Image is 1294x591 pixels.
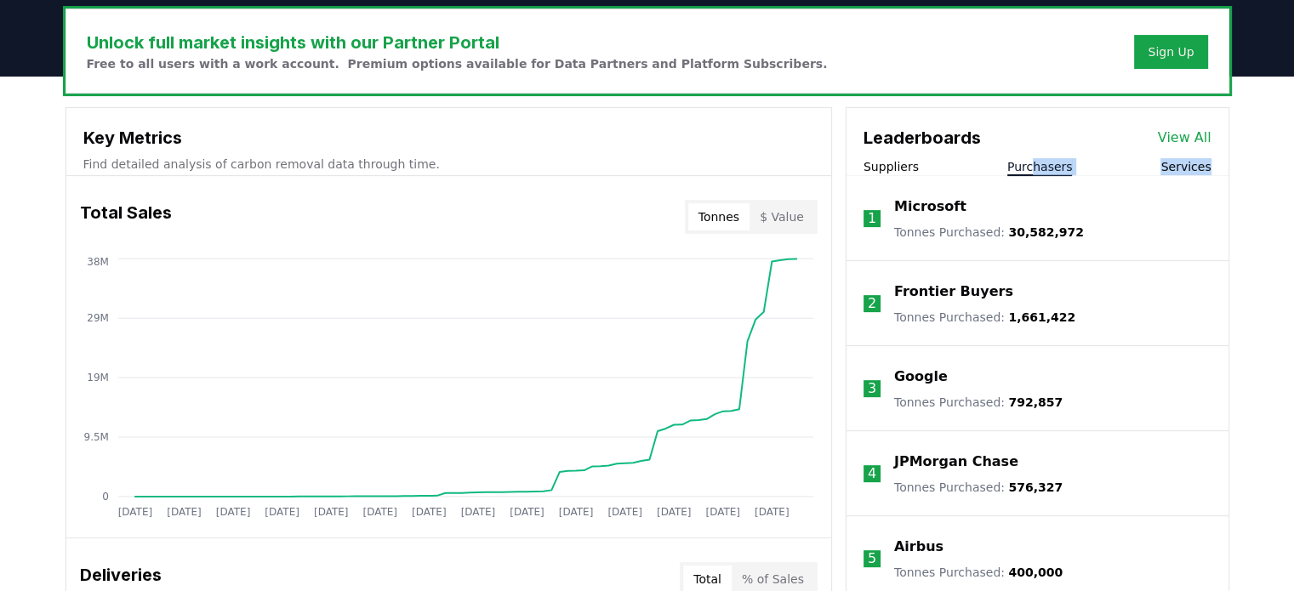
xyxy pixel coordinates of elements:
[87,312,109,324] tspan: 29M
[1160,158,1211,175] button: Services
[607,506,642,518] tspan: [DATE]
[894,452,1018,472] a: JPMorgan Chase
[558,506,593,518] tspan: [DATE]
[102,491,109,503] tspan: 0
[864,158,919,175] button: Suppliers
[1008,310,1075,324] span: 1,661,422
[265,506,299,518] tspan: [DATE]
[868,293,876,314] p: 2
[894,196,966,217] a: Microsoft
[894,367,948,387] a: Google
[80,200,172,234] h3: Total Sales
[167,506,202,518] tspan: [DATE]
[1008,225,1084,239] span: 30,582,972
[868,548,876,569] p: 5
[657,506,692,518] tspan: [DATE]
[868,378,876,399] p: 3
[362,506,397,518] tspan: [DATE]
[87,30,828,55] h3: Unlock full market insights with our Partner Portal
[117,506,152,518] tspan: [DATE]
[87,256,109,268] tspan: 38M
[894,564,1063,581] p: Tonnes Purchased :
[87,55,828,72] p: Free to all users with a work account. Premium options available for Data Partners and Platform S...
[83,125,814,151] h3: Key Metrics
[864,125,981,151] h3: Leaderboards
[750,203,814,230] button: $ Value
[510,506,544,518] tspan: [DATE]
[1007,158,1073,175] button: Purchasers
[1008,480,1063,494] span: 576,327
[1008,565,1063,579] span: 400,000
[688,203,750,230] button: Tonnes
[412,506,447,518] tspan: [DATE]
[1008,395,1063,409] span: 792,857
[894,479,1063,496] p: Tonnes Purchased :
[1158,128,1211,148] a: View All
[894,281,1013,302] a: Frontier Buyers
[894,394,1063,411] p: Tonnes Purchased :
[314,506,349,518] tspan: [DATE]
[894,537,943,557] a: Airbus
[83,156,814,173] p: Find detailed analysis of carbon removal data through time.
[868,208,876,229] p: 1
[215,506,250,518] tspan: [DATE]
[894,224,1084,241] p: Tonnes Purchased :
[705,506,740,518] tspan: [DATE]
[755,506,790,518] tspan: [DATE]
[460,506,495,518] tspan: [DATE]
[868,463,876,484] p: 4
[83,431,108,443] tspan: 9.5M
[1148,43,1194,60] a: Sign Up
[894,309,1075,326] p: Tonnes Purchased :
[87,372,109,384] tspan: 19M
[1134,35,1207,69] button: Sign Up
